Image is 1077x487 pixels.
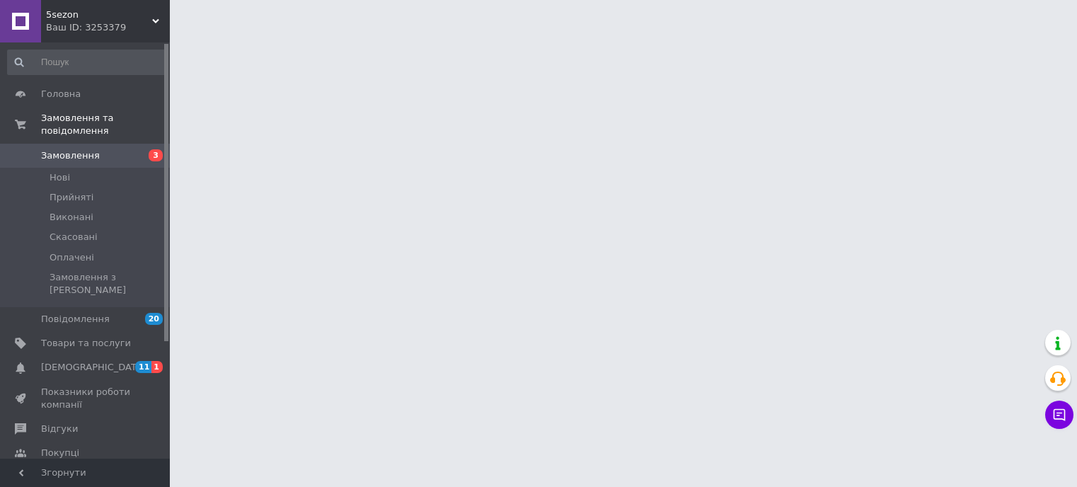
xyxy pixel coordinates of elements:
[41,447,79,459] span: Покупці
[46,21,170,34] div: Ваш ID: 3253379
[41,337,131,350] span: Товари та послуги
[50,251,94,264] span: Оплачені
[41,88,81,101] span: Головна
[50,191,93,204] span: Прийняті
[50,271,166,297] span: Замовлення з [PERSON_NAME]
[50,231,98,243] span: Скасовані
[151,361,163,373] span: 1
[7,50,167,75] input: Пошук
[145,313,163,325] span: 20
[41,112,170,137] span: Замовлення та повідомлення
[149,149,163,161] span: 3
[135,361,151,373] span: 11
[41,149,100,162] span: Замовлення
[41,423,78,435] span: Відгуки
[41,361,146,374] span: [DEMOGRAPHIC_DATA]
[1045,401,1073,429] button: Чат з покупцем
[41,386,131,411] span: Показники роботи компанії
[41,313,110,326] span: Повідомлення
[50,171,70,184] span: Нові
[50,211,93,224] span: Виконані
[46,8,152,21] span: 5sezon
